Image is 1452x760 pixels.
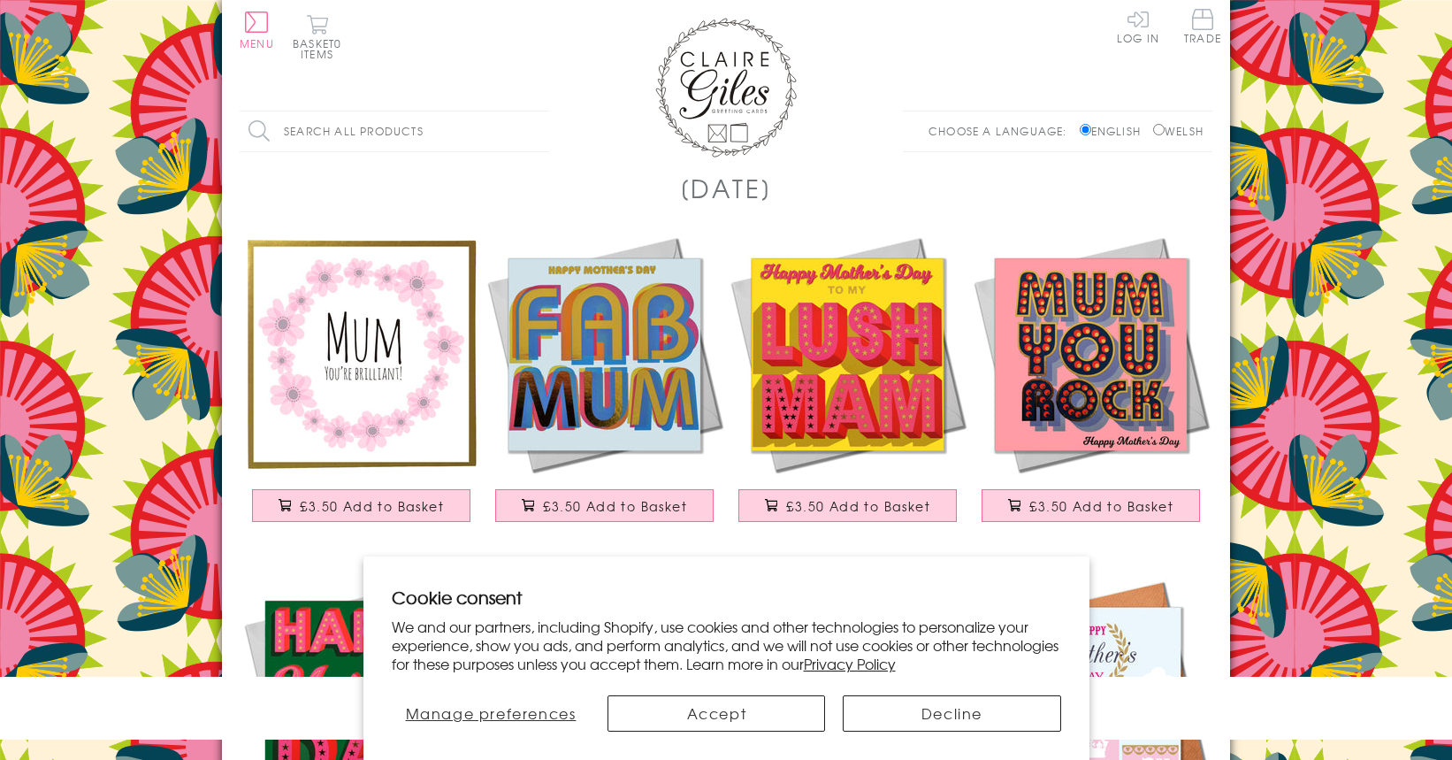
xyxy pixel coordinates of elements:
[1153,124,1165,135] input: Welsh
[1080,124,1091,135] input: English
[252,489,471,522] button: £3.50 Add to Basket
[982,489,1201,522] button: £3.50 Add to Basket
[969,233,1212,540] a: Mother's Day Card, Mum You Rock, text foiled in shiny gold £3.50 Add to Basket
[240,12,274,49] button: Menu
[680,170,773,206] h1: [DATE]
[1184,9,1221,47] a: Trade
[1080,123,1150,139] label: English
[1153,123,1204,139] label: Welsh
[301,35,341,62] span: 0 items
[406,702,577,724] span: Manage preferences
[786,497,930,515] span: £3.50 Add to Basket
[240,233,483,540] a: Mother's Day Card, Mum, You're Brilliant, Mum £3.50 Add to Basket
[483,233,726,540] a: Mother's Day Card, Fab Mum, text foiled in shiny gold £3.50 Add to Basket
[804,653,896,674] a: Privacy Policy
[655,18,797,157] img: Claire Giles Greetings Cards
[300,497,444,515] span: £3.50 Add to Basket
[531,111,549,151] input: Search
[293,14,341,59] button: Basket0 items
[929,123,1076,139] p: Choose a language:
[240,111,549,151] input: Search all products
[240,35,274,51] span: Menu
[483,233,726,476] img: Mother's Day Card, Fab Mum, text foiled in shiny gold
[726,233,969,540] a: Mother's Day Card, Lush Mam, text foiled in shiny gold £3.50 Add to Basket
[392,618,1061,672] p: We and our partners, including Shopify, use cookies and other technologies to personalize your ex...
[738,489,958,522] button: £3.50 Add to Basket
[392,695,591,732] button: Manage preferences
[1117,9,1159,43] a: Log In
[1184,9,1221,43] span: Trade
[543,497,687,515] span: £3.50 Add to Basket
[843,695,1060,732] button: Decline
[495,489,715,522] button: £3.50 Add to Basket
[608,695,825,732] button: Accept
[969,233,1212,476] img: Mother's Day Card, Mum You Rock, text foiled in shiny gold
[726,233,969,476] img: Mother's Day Card, Lush Mam, text foiled in shiny gold
[392,585,1061,610] h2: Cookie consent
[240,233,483,476] img: Mother's Day Card, Mum, You're Brilliant, Mum
[1029,497,1173,515] span: £3.50 Add to Basket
